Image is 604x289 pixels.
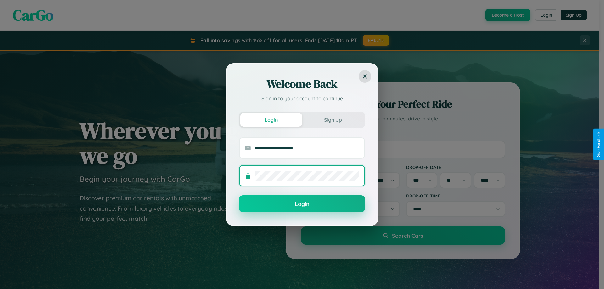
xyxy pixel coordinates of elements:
div: Give Feedback [596,132,601,157]
button: Login [240,113,302,127]
h2: Welcome Back [239,76,365,92]
p: Sign in to your account to continue [239,95,365,102]
button: Login [239,195,365,212]
button: Sign Up [302,113,364,127]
